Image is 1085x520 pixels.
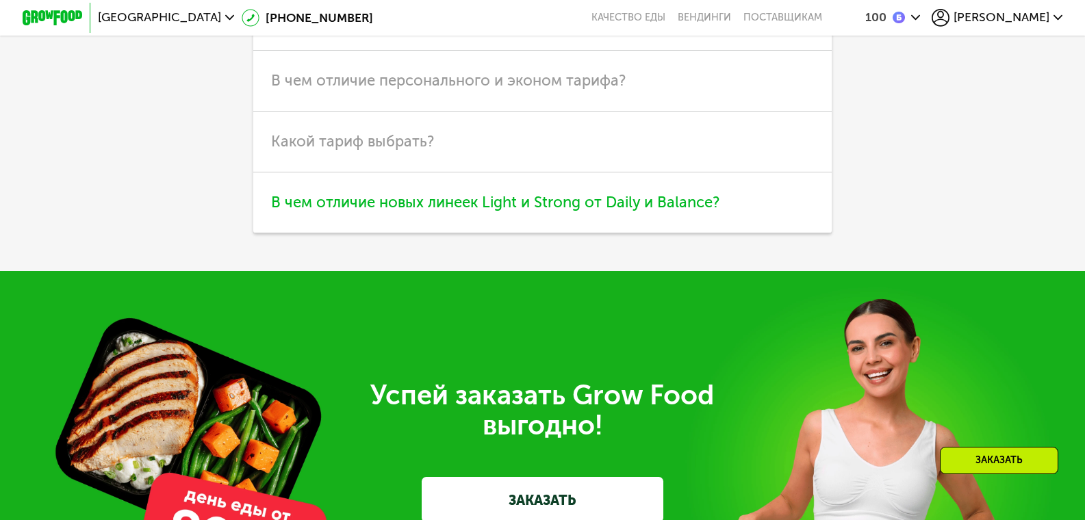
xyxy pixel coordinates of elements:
a: [PHONE_NUMBER] [242,9,373,27]
a: Вендинги [678,12,731,24]
span: В чем отличие новых линеек Light и Strong от Daily и Balance? [271,193,719,211]
span: Какой тариф выбрать? [271,132,434,151]
div: Заказать [940,447,1058,474]
span: [PERSON_NAME] [954,12,1049,24]
a: Качество еды [591,12,665,24]
div: 100 [865,12,886,24]
div: поставщикам [743,12,822,24]
div: Успей заказать Grow Food выгодно! [120,380,965,441]
span: В чем отличие персонального и эконом тарифа? [271,71,626,90]
span: [GEOGRAPHIC_DATA] [98,12,221,24]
